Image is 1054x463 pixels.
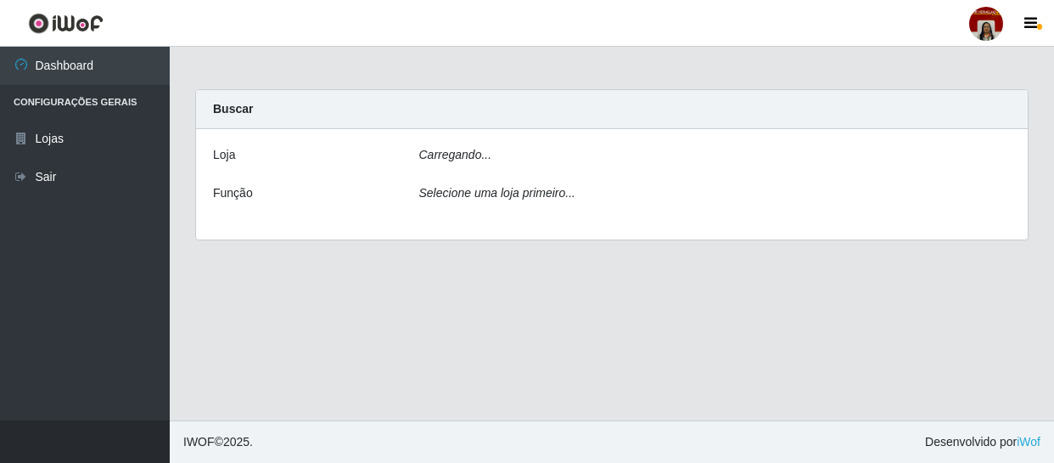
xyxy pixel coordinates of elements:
[213,146,235,164] label: Loja
[213,184,253,202] label: Função
[213,102,253,116] strong: Buscar
[1017,435,1040,449] a: iWof
[419,186,575,200] i: Selecione uma loja primeiro...
[183,433,253,451] span: © 2025 .
[925,433,1040,451] span: Desenvolvido por
[183,435,215,449] span: IWOF
[419,148,492,161] i: Carregando...
[28,13,104,34] img: CoreUI Logo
